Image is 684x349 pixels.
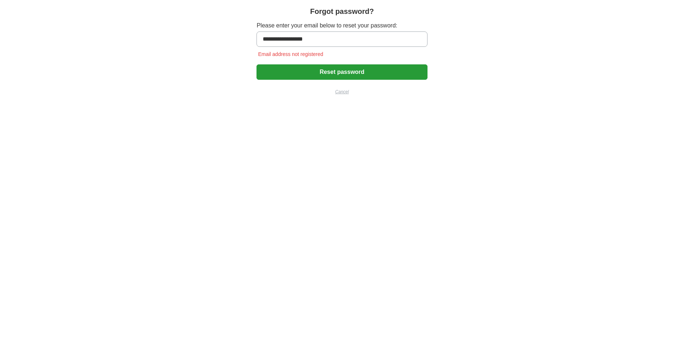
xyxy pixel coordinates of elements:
[256,21,427,30] label: Please enter your email below to reset your password:
[256,89,427,95] a: Cancel
[256,51,324,57] span: Email address not registered
[256,64,427,80] button: Reset password
[310,6,374,17] h1: Forgot password?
